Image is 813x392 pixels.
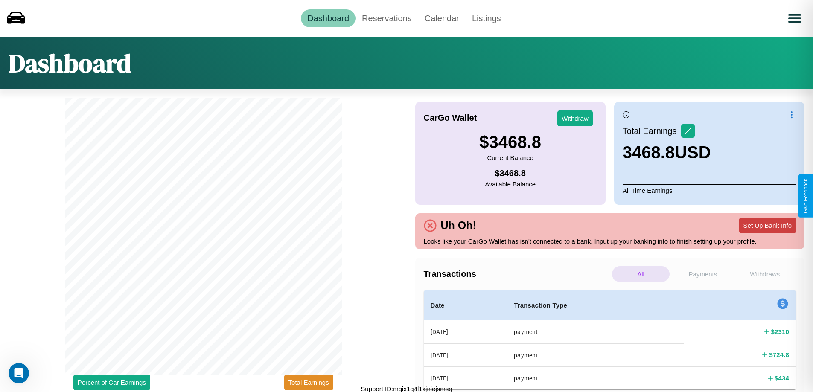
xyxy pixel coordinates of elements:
table: simple table [424,290,796,389]
p: Payments [674,266,731,282]
p: All Time Earnings [623,184,796,196]
th: payment [507,343,684,366]
h4: Uh Oh! [437,219,481,232]
div: Give Feedback [803,179,809,213]
th: payment [507,367,684,389]
button: Withdraw [557,110,593,126]
h3: $ 3468.8 [479,133,541,152]
h4: Transaction Type [514,300,677,311]
h4: Date [431,300,501,311]
h3: 3468.8 USD [623,143,711,162]
th: [DATE] [424,343,507,366]
a: Dashboard [301,9,356,27]
h4: CarGo Wallet [424,113,477,123]
p: All [612,266,670,282]
button: Open menu [783,6,807,30]
th: [DATE] [424,367,507,389]
h4: Transactions [424,269,610,279]
h4: $ 2310 [771,327,789,336]
button: Percent of Car Earnings [73,375,150,390]
h4: $ 3468.8 [485,168,536,178]
a: Calendar [418,9,466,27]
iframe: Intercom live chat [9,363,29,383]
button: Total Earnings [284,375,333,390]
p: Looks like your CarGo Wallet has isn't connected to a bank. Input up your banking info to finish ... [424,235,796,247]
h4: $ 724.8 [769,350,789,359]
button: Set Up Bank Info [739,218,796,233]
th: payment [507,320,684,344]
h4: $ 434 [775,374,789,383]
p: Withdraws [736,266,794,282]
p: Available Balance [485,178,536,190]
p: Current Balance [479,152,541,163]
a: Reservations [356,9,418,27]
th: [DATE] [424,320,507,344]
p: Total Earnings [623,123,681,139]
a: Listings [466,9,507,27]
h1: Dashboard [9,46,131,81]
